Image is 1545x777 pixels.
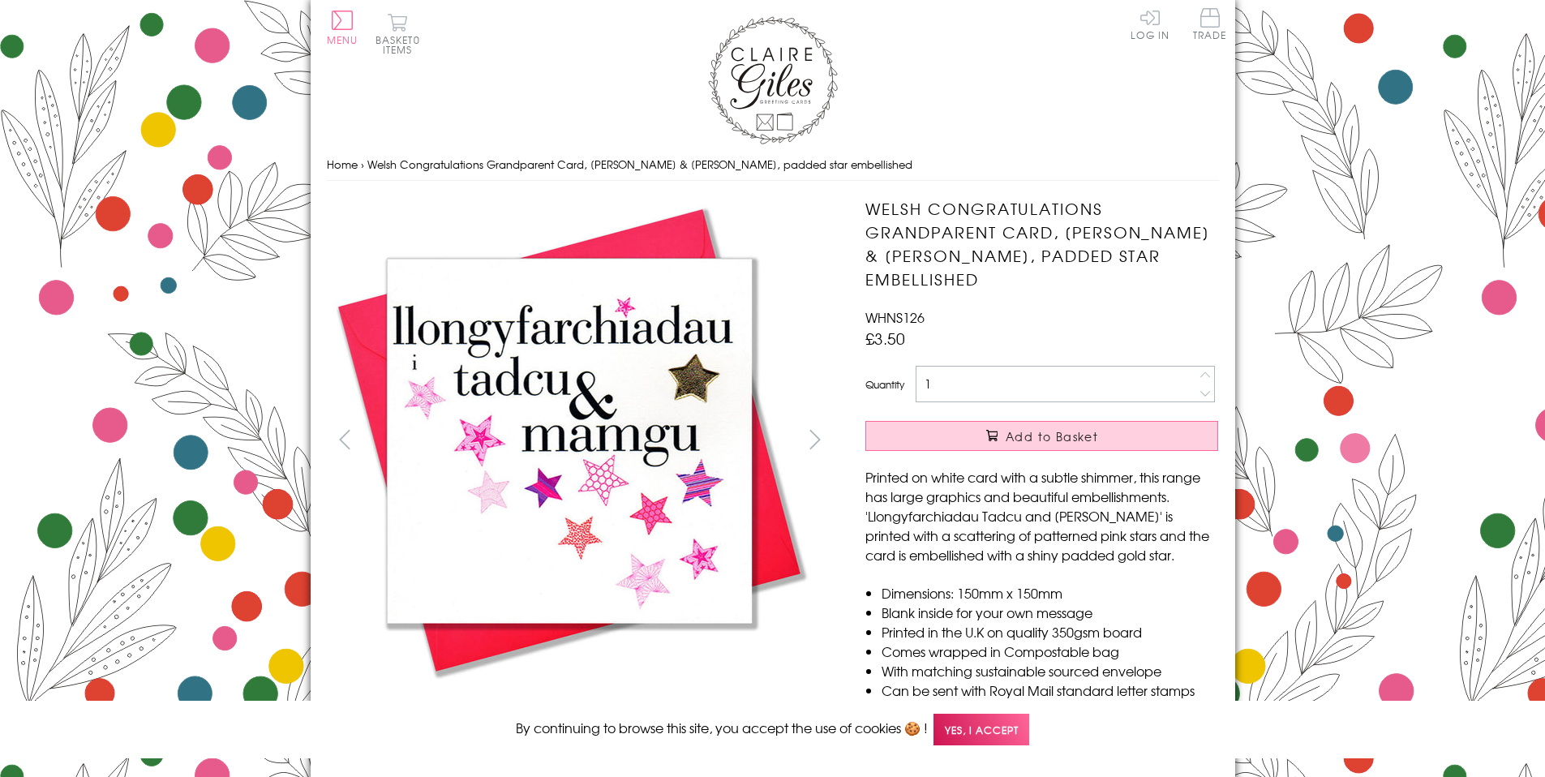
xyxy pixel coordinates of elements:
h1: Welsh Congratulations Grandparent Card, [PERSON_NAME] & [PERSON_NAME], padded star embellished [865,197,1218,290]
a: Log In [1131,8,1169,40]
li: Printed in the U.K on quality 350gsm board [882,622,1218,642]
li: Dimensions: 150mm x 150mm [882,583,1218,603]
span: Yes, I accept [933,714,1029,745]
label: Quantity [865,377,904,392]
span: Welsh Congratulations Grandparent Card, [PERSON_NAME] & [PERSON_NAME], padded star embellished [367,157,912,172]
span: £3.50 [865,327,905,350]
li: Comes wrapped in Compostable bag [882,642,1218,661]
nav: breadcrumbs [327,148,1219,182]
li: With matching sustainable sourced envelope [882,661,1218,680]
button: Menu [327,11,358,45]
span: Menu [327,32,358,47]
a: Home [327,157,358,172]
img: Claire Giles Greetings Cards [708,16,838,144]
span: Trade [1193,8,1227,40]
button: Basket0 items [376,13,420,54]
span: Add to Basket [1006,428,1098,444]
img: Welsh Congratulations Grandparent Card, Tadcu & Mamgu, padded star embellished [327,197,813,684]
li: Can be sent with Royal Mail standard letter stamps [882,680,1218,700]
a: Trade [1193,8,1227,43]
span: WHNS126 [865,307,925,327]
span: 0 items [383,32,420,57]
button: next [796,421,833,457]
button: prev [327,421,363,457]
button: Add to Basket [865,421,1218,451]
p: Printed on white card with a subtle shimmer, this range has large graphics and beautiful embellis... [865,467,1218,565]
span: › [361,157,364,172]
li: Blank inside for your own message [882,603,1218,622]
